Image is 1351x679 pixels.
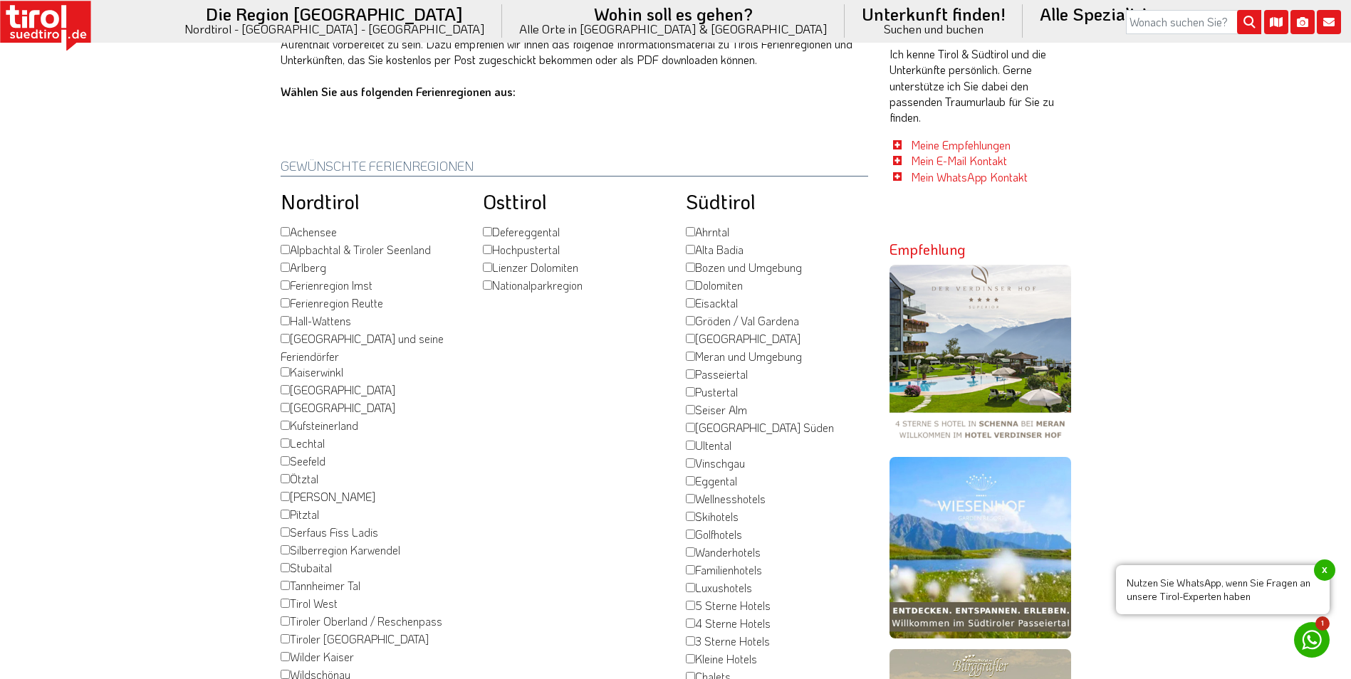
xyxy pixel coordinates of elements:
[281,578,360,596] label: Tannheimer Tal
[686,491,766,509] label: Wellnesshotels
[686,458,695,468] input: Vinschgau
[184,23,485,35] small: Nordtirol - [GEOGRAPHIC_DATA] - [GEOGRAPHIC_DATA]
[686,583,695,592] input: Luxushotels
[686,441,695,450] input: Ultental
[686,402,747,420] label: Seiser Alm
[686,295,738,313] label: Eisacktal
[281,260,326,278] label: Arlberg
[686,654,695,663] input: Kleine Hotels
[686,331,800,349] label: [GEOGRAPHIC_DATA]
[281,614,442,631] label: Tiroler Oberland / Reschenpass
[281,421,290,430] input: Kufsteinerland
[1290,10,1315,34] i: Fotogalerie
[483,260,578,278] label: Lienzer Dolomiten
[281,652,290,661] input: Wilder Kaiser
[281,84,516,99] strong: Wählen Sie aus folgenden Ferienregionen aus:
[483,245,492,254] input: Hochpustertal
[281,280,290,290] input: Ferienregion Imst
[686,349,802,367] label: Meran und Umgebung
[686,580,752,598] label: Luxushotels
[686,473,737,491] label: Eggental
[281,263,290,272] input: Arlberg
[686,423,695,432] input: [GEOGRAPHIC_DATA] Süden
[483,280,492,290] input: Nationalparkregion
[686,334,695,343] input: [GEOGRAPHIC_DATA]
[686,476,695,485] input: Eggental
[281,670,290,679] input: Wildschönau
[686,191,867,213] div: Südtirol
[281,599,290,608] input: Tirol West
[686,278,743,295] label: Dolomiten
[281,385,290,394] input: [GEOGRAPHIC_DATA]
[281,224,337,242] label: Achensee
[686,619,695,628] input: 4 Sterne Hotels
[686,227,695,236] input: Ahrntal
[281,581,290,590] input: Tannheimer Tal
[1294,622,1330,658] a: 1 Nutzen Sie WhatsApp, wenn Sie Fragen an unsere Tirol-Experten habenx
[1317,10,1341,34] i: Kontakt
[890,240,966,258] strong: Empfehlung
[281,438,290,448] input: Lechtal
[281,382,395,400] label: [GEOGRAPHIC_DATA]
[686,565,695,574] input: Familienhotels
[483,263,492,272] input: Lienzer Dolomiten
[281,227,290,236] input: Achensee
[281,242,431,260] label: Alpbachtal & Tiroler Seenland
[519,23,828,35] small: Alle Orte in [GEOGRAPHIC_DATA] & [GEOGRAPHIC_DATA]
[686,316,695,325] input: Gröden / Val Gardena
[281,453,325,471] label: Seefeld
[686,512,695,521] input: Skihotels
[686,313,799,331] label: Gröden / Val Gardena
[281,403,290,412] input: [GEOGRAPHIC_DATA]
[1314,559,1335,581] span: x
[686,420,834,438] label: [GEOGRAPHIC_DATA] Süden
[686,405,695,414] input: Seiser Alm
[281,492,290,501] input: [PERSON_NAME]
[686,387,695,396] input: Pustertal
[483,227,492,236] input: Defereggental
[281,510,290,519] input: Pitztal
[281,563,290,572] input: Stubaital
[686,509,739,527] label: Skihotels
[890,457,1071,638] img: wiesenhof-sommer.jpg
[686,527,742,544] label: Golfhotels
[281,245,290,254] input: Alpbachtal & Tiroler Seenland
[686,633,770,651] label: 3 Sterne Hotels
[281,436,325,453] label: Lechtal
[1126,10,1261,34] input: Wonach suchen Sie?
[281,298,290,307] input: Ferienregion Reutte
[686,245,695,254] input: Alta Badia
[281,400,395,418] label: [GEOGRAPHIC_DATA]
[686,260,802,278] label: Bozen und Umgebung
[686,544,761,562] label: Wanderhotels
[686,530,695,539] input: Golfhotels
[686,352,695,361] input: Meran und Umgebung
[1264,10,1288,34] i: Karte öffnen
[686,651,757,669] label: Kleine Hotels
[686,438,731,456] label: Ultental
[686,224,729,242] label: Ahrntal
[281,278,372,295] label: Ferienregion Imst
[281,313,351,331] label: Hall-Wattens
[686,456,745,473] label: Vinschgau
[483,224,560,242] label: Defereggental
[281,331,462,364] label: [GEOGRAPHIC_DATA] und seine Feriendörfer
[911,153,1007,168] a: Mein E-Mail Kontakt
[281,507,319,525] label: Pitztal
[483,242,560,260] label: Hochpustertal
[281,596,338,614] label: Tirol West
[686,369,695,379] input: Passeiertal
[686,242,744,260] label: Alta Badia
[281,334,290,343] input: [GEOGRAPHIC_DATA] und seine Feriendörfer
[281,364,343,382] label: Kaiserwinkl
[281,489,375,507] label: [PERSON_NAME]
[281,316,290,325] input: Hall-Wattens
[281,159,868,177] h2: Gewünschte Ferienregionen
[281,634,290,643] input: Tiroler [GEOGRAPHIC_DATA]
[281,649,354,667] label: Wilder Kaiser
[686,263,695,272] input: Bozen und Umgebung
[890,265,1071,446] img: verdinserhof.png
[1116,565,1330,614] span: Nutzen Sie WhatsApp, wenn Sie Fragen an unsere Tirol-Experten haben
[281,418,358,436] label: Kufsteinerland
[281,367,290,377] input: Kaiserwinkl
